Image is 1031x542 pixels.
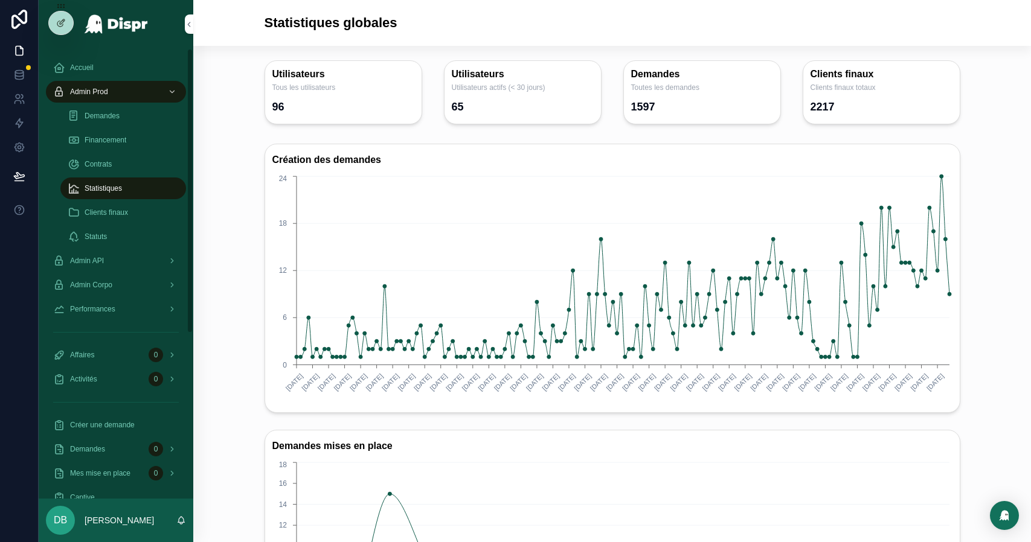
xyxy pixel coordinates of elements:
h3: Demandes mises en place [272,438,952,454]
span: Statuts [85,232,107,241]
div: 1597 [631,97,655,116]
text: [DATE] [380,372,400,392]
text: [DATE] [652,372,672,392]
text: [DATE] [620,372,640,392]
text: [DATE] [781,372,801,392]
a: Admin API [46,250,186,272]
h3: Création des demandes [272,151,952,168]
a: Statuts [60,226,186,247]
text: [DATE] [765,372,785,392]
text: [DATE] [316,372,336,392]
text: [DATE] [556,372,576,392]
span: Demandes [70,444,105,454]
span: Clients finaux [85,208,128,217]
a: Contrats [60,153,186,175]
div: chart [272,173,952,405]
p: [PERSON_NAME] [85,514,154,526]
text: [DATE] [396,372,416,392]
a: Créer une demande [46,414,186,436]
text: [DATE] [460,372,480,392]
div: 0 [149,372,163,386]
text: [DATE] [845,372,865,392]
text: [DATE] [925,372,945,392]
text: [DATE] [701,372,721,392]
h3: Clients finaux [811,68,952,80]
text: [DATE] [364,372,384,392]
span: Toutes les demandes [631,83,773,92]
text: [DATE] [605,372,625,392]
tspan: 16 [278,479,287,488]
text: [DATE] [813,372,833,392]
a: Mes mise en place0 [46,462,186,484]
span: Performances [70,304,115,314]
text: [DATE] [637,372,657,392]
text: [DATE] [492,372,512,392]
span: Demandes [85,111,120,121]
div: 0 [149,466,163,480]
a: Admin Prod [46,81,186,103]
h3: Utilisateurs [272,68,414,80]
text: [DATE] [684,372,704,392]
text: [DATE] [445,372,464,392]
a: Activités0 [46,368,186,390]
span: Statistiques [85,183,122,193]
span: Affaires [70,350,94,360]
text: [DATE] [573,372,593,392]
span: Utilisateurs actifs (< 30 jours) [452,83,594,92]
h1: Statistiques globales [265,14,397,31]
tspan: 18 [278,461,287,469]
text: [DATE] [749,372,769,392]
text: [DATE] [541,372,560,392]
span: Contrats [85,159,112,169]
img: App logo [84,14,149,34]
div: 96 [272,97,284,116]
h3: Utilisateurs [452,68,594,80]
a: Statistiques [60,177,186,199]
span: Admin Prod [70,87,108,97]
span: Clients finaux totaux [811,83,952,92]
text: [DATE] [829,372,849,392]
text: [DATE] [332,372,352,392]
text: [DATE] [524,372,544,392]
text: [DATE] [477,372,496,392]
tspan: 12 [278,266,287,275]
a: Demandes [60,105,186,127]
text: [DATE] [588,372,608,392]
div: 2217 [811,97,835,116]
tspan: 0 [283,361,287,369]
a: Admin Corpo [46,274,186,296]
tspan: 14 [278,500,287,509]
span: Accueil [70,63,94,72]
text: [DATE] [733,372,753,392]
text: [DATE] [348,372,368,392]
text: [DATE] [412,372,432,392]
span: Admin Corpo [70,280,112,290]
a: Performances [46,298,186,320]
h3: Demandes [631,68,773,80]
tspan: 24 [278,174,287,183]
a: Demandes0 [46,438,186,460]
span: Financement [85,135,126,145]
text: [DATE] [861,372,881,392]
text: [DATE] [300,372,320,392]
span: Mes mise en place [70,468,130,478]
tspan: 12 [278,521,287,529]
text: [DATE] [717,372,737,392]
div: 0 [149,348,163,362]
text: [DATE] [893,372,913,392]
span: Admin API [70,256,104,266]
span: Activités [70,374,97,384]
span: Captive [70,493,95,502]
div: scrollable content [39,48,193,499]
tspan: 6 [283,313,287,322]
span: DB [54,513,67,528]
text: [DATE] [909,372,929,392]
span: Tous les utilisateurs [272,83,414,92]
a: Affaires0 [46,344,186,366]
text: [DATE] [428,372,448,392]
text: [DATE] [877,372,897,392]
text: [DATE] [669,372,689,392]
tspan: 18 [278,219,287,228]
a: Accueil [46,57,186,78]
div: Open Intercom Messenger [990,501,1019,530]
